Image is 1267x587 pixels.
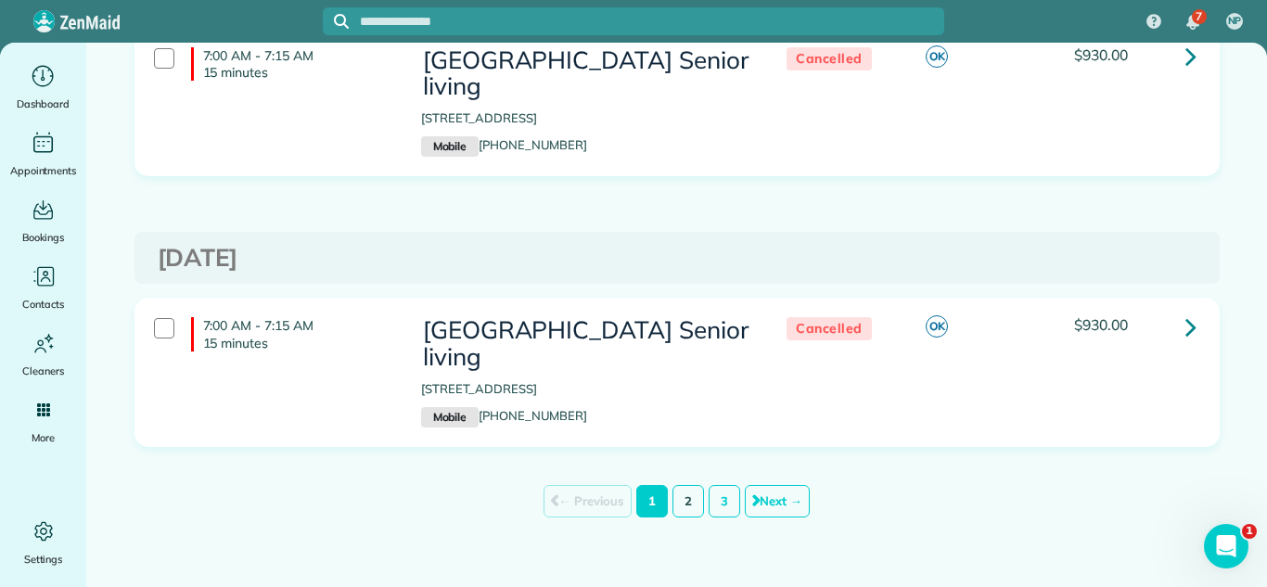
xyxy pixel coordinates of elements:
span: Dashboard [17,95,70,113]
span: 7 [1196,9,1202,24]
svg: Focus search [334,14,349,29]
span: Bookings [22,228,65,247]
span: Contacts [22,295,64,313]
span: Cancelled [787,47,872,70]
a: Contacts [7,262,79,313]
span: $930.00 [1074,315,1128,334]
span: $930.00 [1074,45,1128,64]
span: 1 [1242,524,1257,539]
button: Focus search [323,14,349,29]
span: Settings [24,550,63,568]
a: Appointments [7,128,79,180]
small: Mobile [421,136,479,157]
a: Settings [7,517,79,568]
span: NP [1228,14,1242,29]
a: Cleaners [7,328,79,380]
a: Mobile[PHONE_NUMBER] [421,137,587,152]
div: Pagination [134,484,1220,519]
p: [STREET_ADDRESS] [421,380,749,399]
p: 15 minutes [203,64,393,81]
p: 15 minutes [203,335,393,351]
h3: [GEOGRAPHIC_DATA] Senior living [421,47,749,100]
small: Mobile [421,407,479,427]
a: Page 2 [672,485,704,518]
h4: 7:00 AM - 7:15 AM [191,47,393,81]
h4: 7:00 AM - 7:15 AM [191,317,393,351]
p: [STREET_ADDRESS] [421,109,749,128]
iframe: Intercom live chat [1204,524,1248,568]
h3: [GEOGRAPHIC_DATA] Senior living [421,317,749,370]
a: Mobile[PHONE_NUMBER] [421,408,587,423]
span: OK [926,45,948,68]
span: ← Previous [544,485,632,518]
span: More [32,428,55,447]
span: Cancelled [787,317,872,340]
div: 7 unread notifications [1173,2,1212,43]
h3: [DATE] [158,245,1197,272]
span: Appointments [10,161,77,180]
a: Page 3 [709,485,740,518]
span: OK [926,315,948,338]
em: Page 1 [636,485,668,518]
a: Bookings [7,195,79,247]
a: Next → [745,485,810,518]
span: Cleaners [22,362,64,380]
a: Dashboard [7,61,79,113]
